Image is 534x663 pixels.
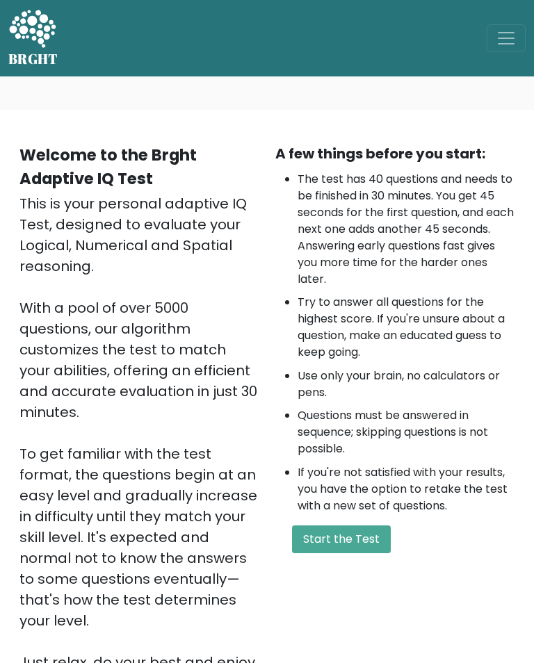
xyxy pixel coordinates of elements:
[298,407,515,457] li: Questions must be answered in sequence; skipping questions is not possible.
[292,525,391,553] button: Start the Test
[8,6,58,71] a: BRGHT
[298,464,515,514] li: If you're not satisfied with your results, you have the option to retake the test with a new set ...
[298,171,515,288] li: The test has 40 questions and needs to be finished in 30 minutes. You get 45 seconds for the firs...
[298,368,515,401] li: Use only your brain, no calculators or pens.
[275,143,515,164] div: A few things before you start:
[298,294,515,361] li: Try to answer all questions for the highest score. If you're unsure about a question, make an edu...
[487,24,526,52] button: Toggle navigation
[19,144,197,190] b: Welcome to the Brght Adaptive IQ Test
[8,51,58,67] h5: BRGHT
